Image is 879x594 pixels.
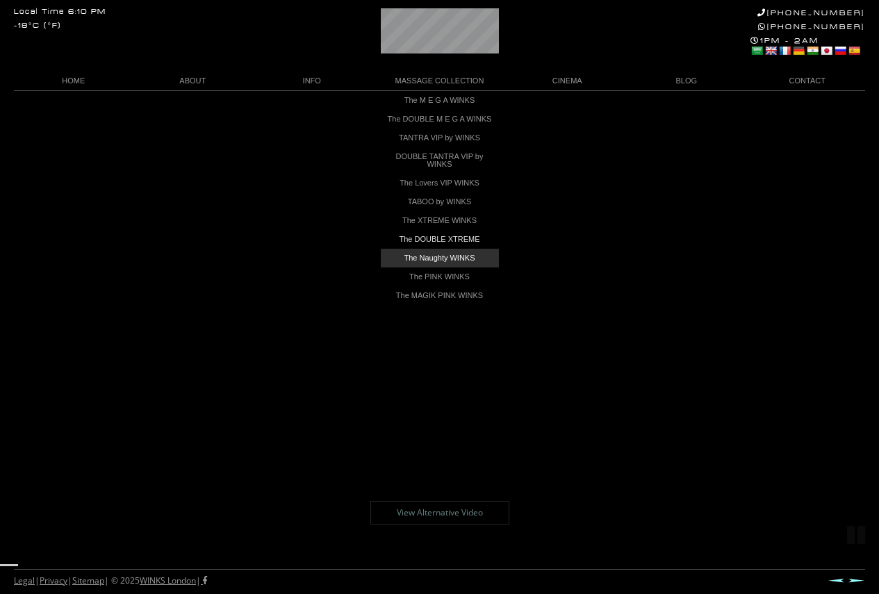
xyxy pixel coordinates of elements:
[381,129,499,147] a: TANTRA VIP by WINKS
[72,575,104,586] a: Sitemap
[381,91,499,110] a: The M E G A WINKS
[14,8,106,16] div: Local Time 6:10 PM
[252,72,372,90] a: INFO
[381,211,499,230] a: The XTREME WINKS
[381,286,499,305] a: The MAGIK PINK WINKS
[750,36,865,58] div: 1PM - 2AM
[381,110,499,129] a: The DOUBLE M E G A WINKS
[627,72,746,90] a: BLOG
[133,72,253,90] a: ABOUT
[381,174,499,192] a: The Lovers VIP WINKS
[806,45,819,56] a: Hindi
[820,45,832,56] a: Japanese
[764,45,777,56] a: English
[848,578,865,583] a: Next
[746,72,866,90] a: CONTACT
[750,45,763,56] a: Arabic
[757,8,865,17] a: [PHONE_NUMBER]
[848,45,860,56] a: Spanish
[834,45,846,56] a: Russian
[14,570,207,592] div: | | | © 2025 |
[14,72,133,90] a: HOME
[381,249,499,267] a: The Naughty WINKS
[14,575,35,586] a: Legal
[381,147,499,174] a: DOUBLE TANTRA VIP by WINKS
[40,575,67,586] a: Privacy
[372,72,508,90] a: MASSAGE COLLECTION
[828,578,844,583] a: Prev
[381,192,499,211] a: TABOO by WINKS
[508,72,627,90] a: CINEMA
[758,22,865,31] a: [PHONE_NUMBER]
[370,501,509,525] a: View Alternative Video
[381,230,499,249] a: The DOUBLE XTREME
[14,22,61,30] div: -18°C (°F)
[381,267,499,286] a: The PINK WINKS
[792,45,805,56] a: German
[140,575,196,586] a: WINKS London
[778,45,791,56] a: French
